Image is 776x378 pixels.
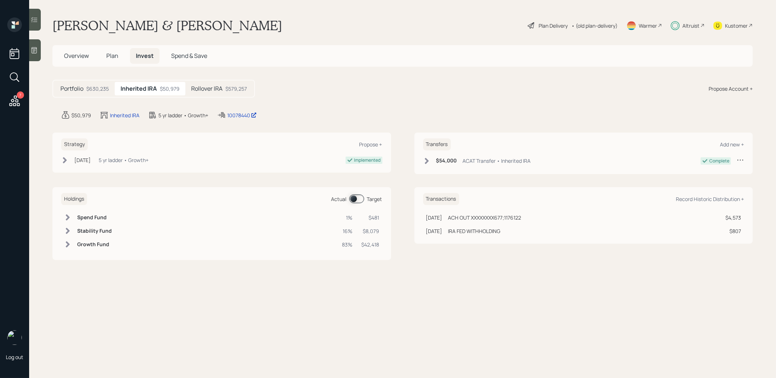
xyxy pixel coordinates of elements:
h6: Stability Fund [77,228,112,234]
span: Plan [106,52,118,60]
div: $579,257 [225,85,247,92]
div: Altruist [682,22,700,29]
div: $50,979 [71,111,91,119]
div: $630,235 [86,85,109,92]
div: Actual [331,195,347,203]
h5: Inherited IRA [121,85,157,92]
div: ACH OUT XXXXXXXX677;1176122 [448,214,521,221]
h6: Growth Fund [77,241,112,248]
h5: Portfolio [60,85,83,92]
div: IRA FED WITHHOLDING [448,227,501,235]
div: $8,079 [362,227,379,235]
h6: $54,000 [436,158,457,164]
div: 5 yr ladder • Growth+ [99,156,149,164]
div: $42,418 [362,241,379,248]
div: 7 [17,91,24,99]
div: 10078440 [227,111,257,119]
div: $4,573 [725,214,741,221]
h6: Spend Fund [77,214,112,221]
div: ACAT Transfer • Inherited IRA [463,157,531,165]
h6: Strategy [61,138,88,150]
div: Record Historic Distribution + [676,196,744,202]
div: Kustomer [725,22,748,29]
div: Log out [6,354,23,361]
div: Target [367,195,382,203]
div: $807 [725,227,741,235]
div: 5 yr ladder • Growth+ [158,111,208,119]
div: $50,979 [160,85,180,92]
span: Spend & Save [171,52,207,60]
div: 16% [342,227,353,235]
div: Warmer [639,22,657,29]
h1: [PERSON_NAME] & [PERSON_NAME] [52,17,282,34]
div: Implemented [354,157,381,164]
div: 83% [342,241,353,248]
span: Invest [136,52,154,60]
div: Add new + [720,141,744,148]
h6: Holdings [61,193,87,205]
div: Plan Delivery [539,22,568,29]
h6: Transactions [423,193,459,205]
div: Propose Account + [709,85,753,92]
div: Inherited IRA [110,111,139,119]
img: treva-nostdahl-headshot.png [7,330,22,345]
div: [DATE] [426,227,442,235]
div: [DATE] [74,156,91,164]
span: Overview [64,52,89,60]
div: Complete [709,158,729,164]
h5: Rollover IRA [191,85,222,92]
div: Propose + [359,141,382,148]
div: 1% [342,214,353,221]
div: [DATE] [426,214,442,221]
div: • (old plan-delivery) [571,22,618,29]
div: $481 [362,214,379,221]
h6: Transfers [423,138,451,150]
